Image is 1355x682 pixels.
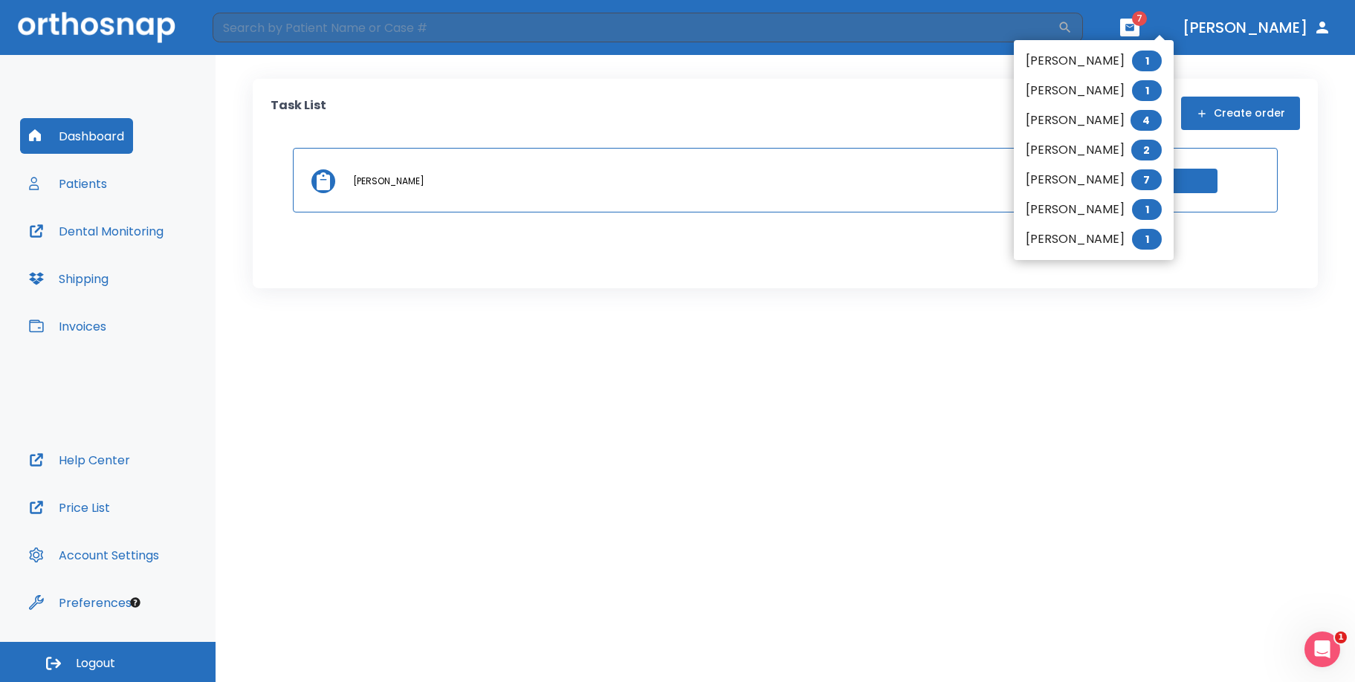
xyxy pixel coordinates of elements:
span: 4 [1131,110,1162,131]
span: 2 [1131,140,1162,160]
li: [PERSON_NAME] [1014,76,1174,105]
span: 1 [1335,631,1347,643]
li: [PERSON_NAME] [1014,135,1174,165]
li: [PERSON_NAME] [1014,46,1174,76]
span: 1 [1132,80,1162,101]
span: 1 [1132,51,1162,71]
li: [PERSON_NAME] [1014,105,1174,135]
iframe: Intercom live chat [1304,631,1340,667]
span: 1 [1132,229,1162,250]
span: 7 [1131,169,1162,190]
li: [PERSON_NAME] [1014,224,1174,254]
li: [PERSON_NAME] [1014,195,1174,224]
li: [PERSON_NAME] [1014,165,1174,195]
span: 1 [1132,199,1162,220]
